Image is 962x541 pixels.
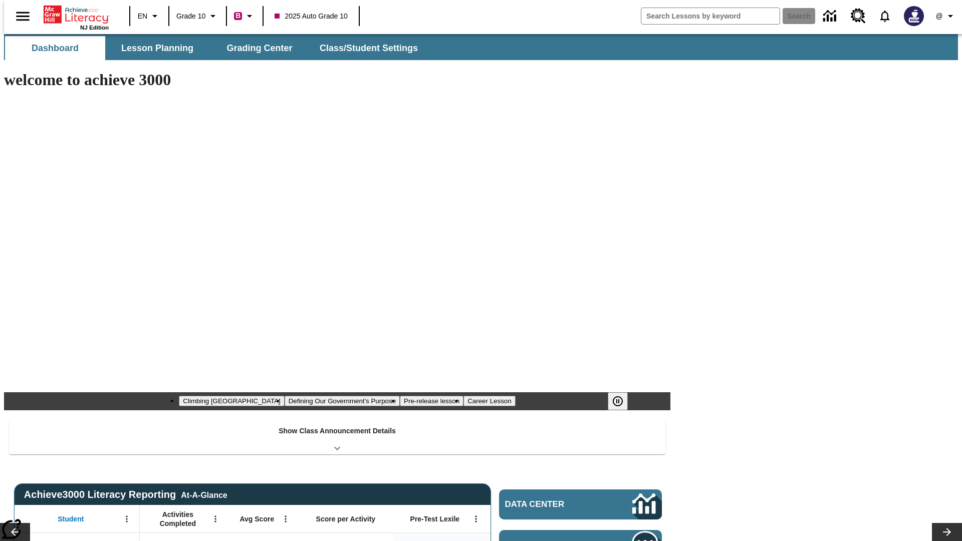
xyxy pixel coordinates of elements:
a: Home [44,5,109,25]
button: Grade: Grade 10, Select a grade [172,7,223,25]
button: Select a new avatar [898,3,930,29]
div: At-A-Glance [181,489,227,500]
button: Lesson carousel, Next [932,523,962,541]
div: SubNavbar [4,34,958,60]
span: NJ Edition [80,25,109,31]
span: Avg Score [239,514,274,523]
div: Show Class Announcement Details [9,420,665,454]
button: Slide 4 Career Lesson [463,396,515,406]
span: Grade 10 [176,11,205,22]
span: EN [138,11,147,22]
button: Language: EN, Select a language [133,7,165,25]
span: B [235,10,241,22]
button: Open Menu [468,511,484,526]
div: SubNavbar [4,36,427,60]
a: Data Center [499,489,662,519]
span: Achieve3000 Literacy Reporting [24,489,227,500]
button: Pause [608,392,628,410]
button: Open Menu [119,511,134,526]
button: Dashboard [5,36,105,60]
a: Resource Center, Will open in new tab [845,3,872,30]
button: Open Menu [278,511,293,526]
button: Profile/Settings [930,7,962,25]
button: Lesson Planning [107,36,207,60]
button: Open side menu [8,2,38,31]
div: Pause [608,392,638,410]
span: Data Center [505,499,599,509]
span: Score per Activity [316,514,376,523]
span: Pre-Test Lexile [410,514,460,523]
button: Slide 1 Climbing Mount Tai [179,396,284,406]
div: Home [44,4,109,31]
button: Grading Center [209,36,310,60]
a: Notifications [872,3,898,29]
input: search field [641,8,780,24]
a: Data Center [817,3,845,30]
p: Show Class Announcement Details [279,426,396,436]
button: Boost Class color is violet red. Change class color [230,7,260,25]
img: Avatar [904,6,924,26]
h1: welcome to achieve 3000 [4,71,670,89]
span: 2025 Auto Grade 10 [275,11,347,22]
span: Activities Completed [145,510,211,528]
button: Slide 2 Defining Our Government's Purpose [285,396,400,406]
button: Slide 3 Pre-release lesson [400,396,463,406]
span: @ [935,11,942,22]
button: Open Menu [208,511,223,526]
span: Student [58,514,84,523]
button: Class/Student Settings [312,36,426,60]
